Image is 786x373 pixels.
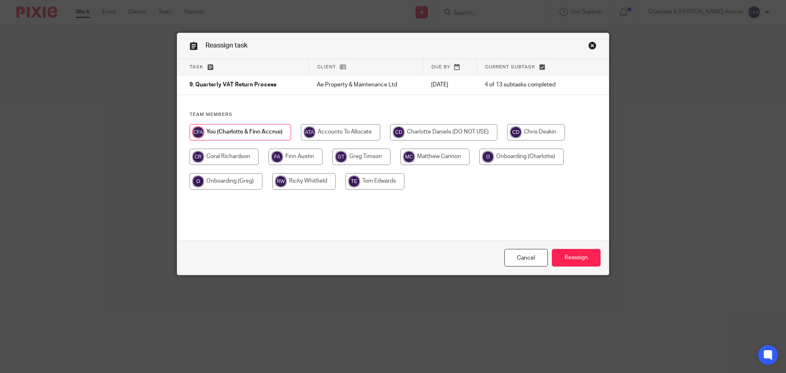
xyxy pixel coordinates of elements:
[431,81,468,89] p: [DATE]
[190,111,596,118] h4: Team members
[190,65,203,69] span: Task
[206,42,248,49] span: Reassign task
[504,249,548,267] a: Close this dialog window
[431,65,450,69] span: Due by
[485,65,535,69] span: Current subtask
[317,65,336,69] span: Client
[190,82,276,88] span: 9. Quarterly VAT Return Process
[588,41,596,52] a: Close this dialog window
[317,81,415,89] p: Ae Property & Maintenance Ltd
[552,249,601,267] input: Reassign
[477,75,580,95] td: 4 of 13 subtasks completed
